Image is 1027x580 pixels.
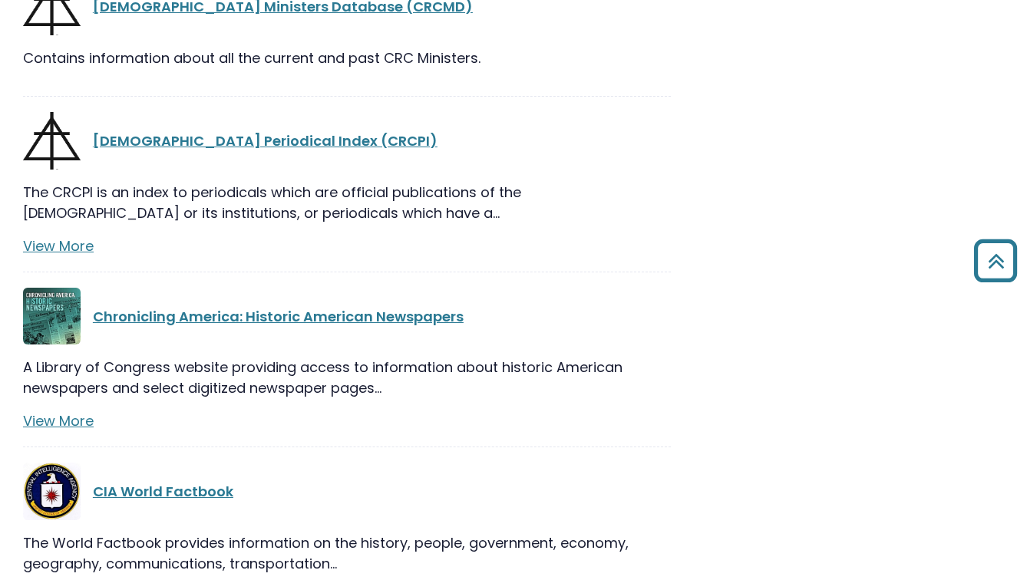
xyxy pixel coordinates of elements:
[23,48,671,68] p: Contains information about all the current and past CRC Ministers.
[23,182,671,223] p: The CRCPI is an index to periodicals which are official publications of the [DEMOGRAPHIC_DATA] or...
[93,307,464,326] a: Chronicling America: Historic American Newspapers
[968,246,1023,275] a: Back to Top
[23,532,671,574] p: The World Factbook provides information on the history, people, government, economy, geography, c...
[23,357,671,398] p: A Library of Congress website providing access to information about historic American newspapers ...
[93,482,233,501] a: CIA World Factbook
[23,411,94,430] a: View More
[23,236,94,255] a: View More
[93,131,438,150] a: [DEMOGRAPHIC_DATA] Periodical Index (CRCPI)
